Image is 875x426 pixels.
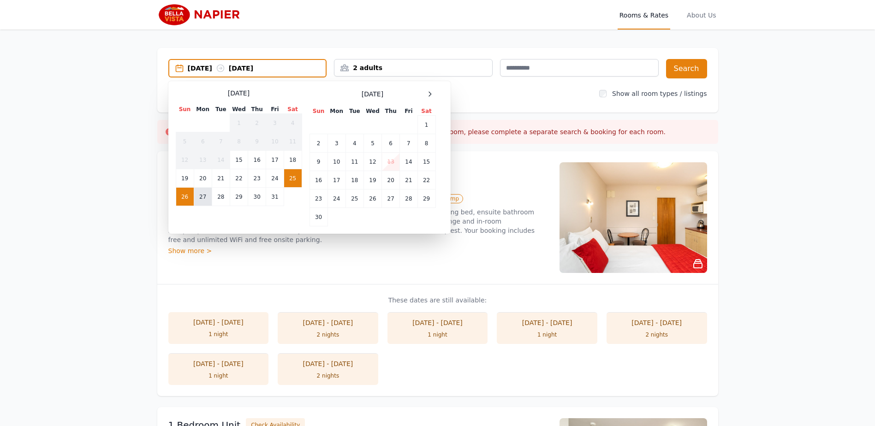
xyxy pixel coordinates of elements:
[230,151,248,169] td: 15
[212,132,230,151] td: 7
[284,151,302,169] td: 18
[345,189,363,208] td: 25
[176,169,194,188] td: 19
[310,134,327,153] td: 2
[363,171,381,189] td: 19
[666,59,707,78] button: Search
[248,188,266,206] td: 30
[266,114,284,132] td: 3
[212,105,230,114] th: Tue
[178,318,260,327] div: [DATE] - [DATE]
[248,114,266,132] td: 2
[363,134,381,153] td: 5
[310,153,327,171] td: 9
[230,188,248,206] td: 29
[616,331,698,338] div: 2 nights
[400,189,417,208] td: 28
[176,151,194,169] td: 12
[363,189,381,208] td: 26
[310,107,327,116] th: Sun
[287,372,369,379] div: 2 nights
[266,188,284,206] td: 31
[310,189,327,208] td: 23
[284,169,302,188] td: 25
[310,171,327,189] td: 16
[345,134,363,153] td: 4
[230,132,248,151] td: 8
[248,151,266,169] td: 16
[248,169,266,188] td: 23
[345,107,363,116] th: Tue
[176,105,194,114] th: Sun
[334,63,492,72] div: 2 adults
[506,318,588,327] div: [DATE] - [DATE]
[212,151,230,169] td: 14
[168,246,548,255] div: Show more >
[362,89,383,99] span: [DATE]
[612,90,707,97] label: Show all room types / listings
[363,153,381,171] td: 12
[230,169,248,188] td: 22
[194,151,212,169] td: 13
[327,189,345,208] td: 24
[168,296,707,305] p: These dates are still available:
[417,189,435,208] td: 29
[382,153,400,171] td: 13
[506,331,588,338] div: 1 night
[178,372,260,379] div: 1 night
[327,134,345,153] td: 3
[176,188,194,206] td: 26
[287,359,369,368] div: [DATE] - [DATE]
[382,189,400,208] td: 27
[400,107,417,116] th: Fri
[266,169,284,188] td: 24
[382,171,400,189] td: 20
[417,153,435,171] td: 15
[194,105,212,114] th: Mon
[287,318,369,327] div: [DATE] - [DATE]
[248,105,266,114] th: Thu
[212,169,230,188] td: 21
[400,134,417,153] td: 7
[363,107,381,116] th: Wed
[284,132,302,151] td: 11
[248,132,266,151] td: 9
[417,134,435,153] td: 8
[176,132,194,151] td: 5
[397,318,479,327] div: [DATE] - [DATE]
[310,208,327,226] td: 30
[397,331,479,338] div: 1 night
[266,132,284,151] td: 10
[188,64,326,73] div: [DATE] [DATE]
[194,188,212,206] td: 27
[287,331,369,338] div: 2 nights
[228,89,250,98] span: [DATE]
[616,318,698,327] div: [DATE] - [DATE]
[266,151,284,169] td: 17
[230,114,248,132] td: 1
[266,105,284,114] th: Fri
[382,107,400,116] th: Thu
[345,171,363,189] td: 18
[178,331,260,338] div: 1 night
[417,171,435,189] td: 22
[284,114,302,132] td: 4
[417,116,435,134] td: 1
[345,153,363,171] td: 11
[400,153,417,171] td: 14
[194,132,212,151] td: 6
[327,153,345,171] td: 10
[157,4,246,26] img: Bella Vista Napier
[327,107,345,116] th: Mon
[382,134,400,153] td: 6
[178,359,260,368] div: [DATE] - [DATE]
[327,171,345,189] td: 17
[417,107,435,116] th: Sat
[212,188,230,206] td: 28
[400,171,417,189] td: 21
[194,169,212,188] td: 20
[284,105,302,114] th: Sat
[230,105,248,114] th: Wed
